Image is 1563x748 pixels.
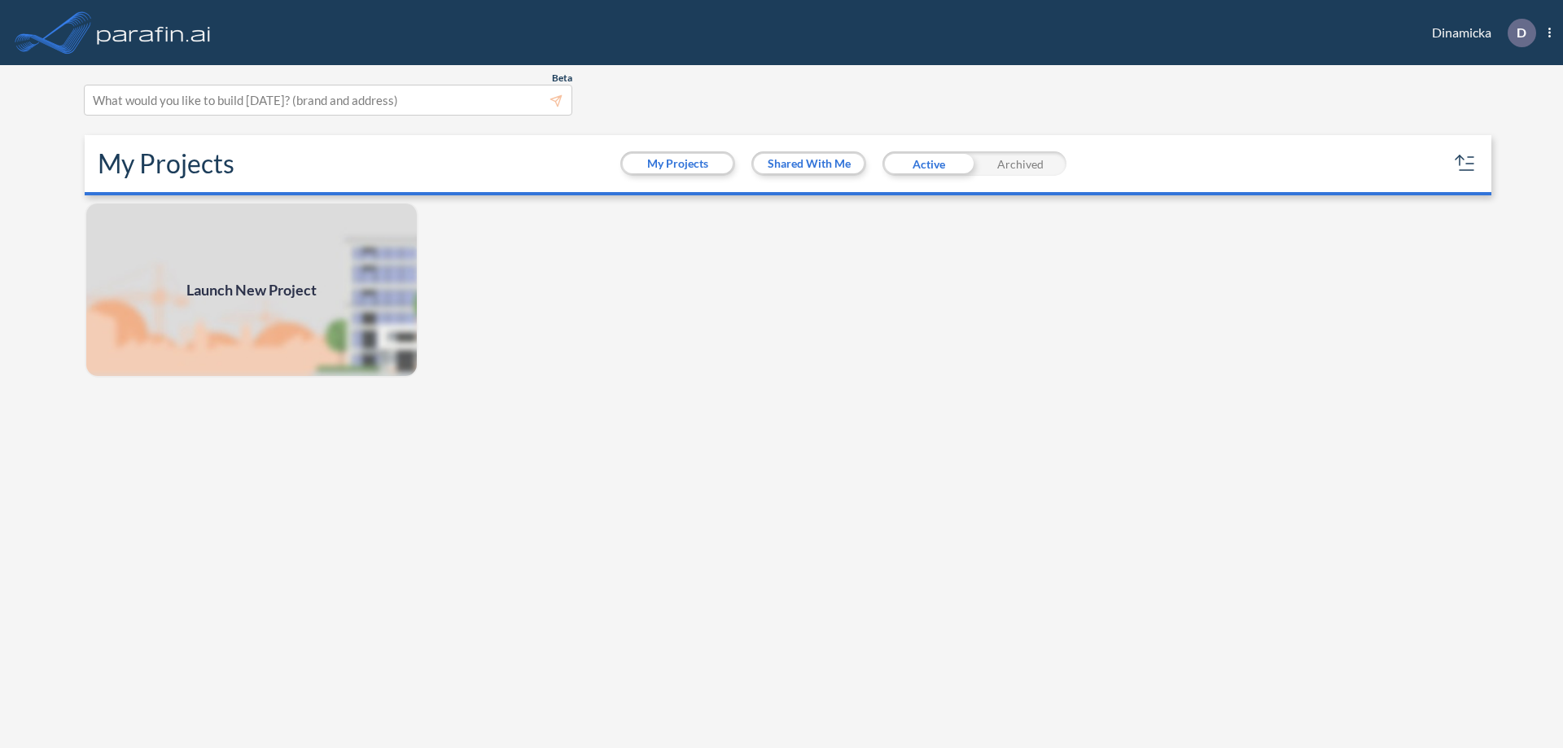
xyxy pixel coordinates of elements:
[1452,151,1478,177] button: sort
[1517,25,1526,40] p: D
[85,202,418,378] img: add
[754,154,864,173] button: Shared With Me
[552,72,572,85] span: Beta
[98,148,234,179] h2: My Projects
[85,202,418,378] a: Launch New Project
[974,151,1066,176] div: Archived
[1408,19,1551,47] div: Dinamicka
[186,279,317,301] span: Launch New Project
[623,154,733,173] button: My Projects
[94,16,214,49] img: logo
[882,151,974,176] div: Active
